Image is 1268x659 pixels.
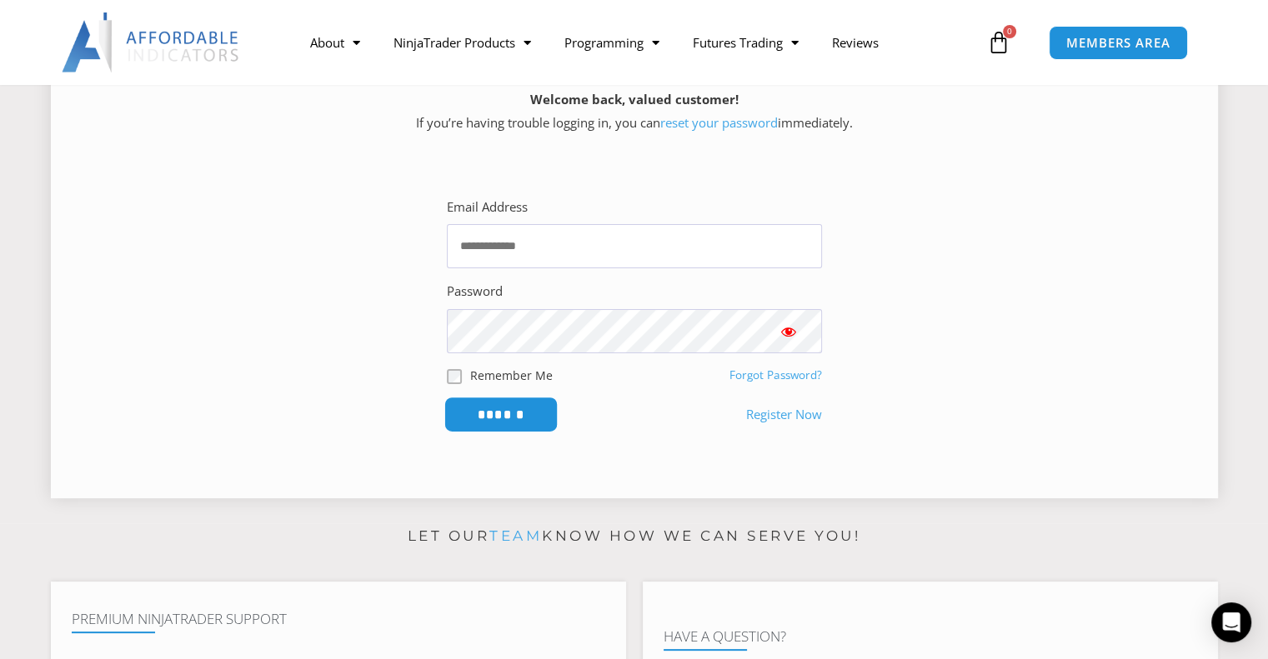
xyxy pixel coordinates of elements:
[1211,602,1251,642] div: Open Intercom Messenger
[815,23,895,62] a: Reviews
[676,23,815,62] a: Futures Trading
[447,280,503,303] label: Password
[80,88,1189,135] p: If you’re having trouble logging in, you can immediately.
[755,309,822,353] button: Show password
[660,114,778,131] a: reset your password
[746,403,822,427] a: Register Now
[489,527,542,544] a: team
[548,23,676,62] a: Programming
[72,611,605,627] h4: Premium NinjaTrader Support
[1003,25,1016,38] span: 0
[664,628,1197,645] h4: Have A Question?
[470,367,553,384] label: Remember Me
[1049,26,1188,60] a: MEMBERS AREA
[377,23,548,62] a: NinjaTrader Products
[62,12,241,72] img: LogoAI | Affordable Indicators – NinjaTrader
[530,91,739,107] strong: Welcome back, valued customer!
[293,23,983,62] nav: Menu
[51,523,1218,550] p: Let our know how we can serve you!
[962,18,1035,67] a: 0
[293,23,377,62] a: About
[729,367,822,382] a: Forgot Password?
[1066,37,1170,49] span: MEMBERS AREA
[447,196,528,219] label: Email Address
